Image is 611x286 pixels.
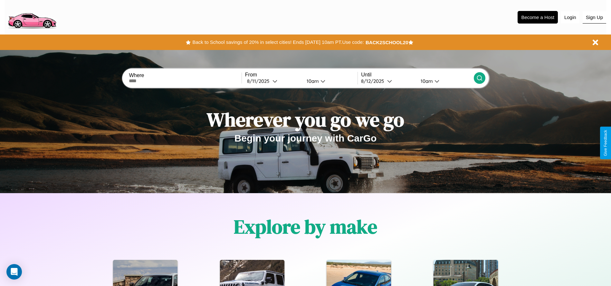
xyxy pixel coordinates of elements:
div: 8 / 12 / 2025 [361,78,387,84]
b: BACK2SCHOOL20 [366,40,408,45]
button: 8/11/2025 [245,78,301,84]
div: 8 / 11 / 2025 [247,78,272,84]
label: Until [361,72,473,78]
button: Become a Host [518,11,558,24]
button: 10am [415,78,474,84]
button: Back to School savings of 20% in select cities! Ends [DATE] 10am PT.Use code: [191,38,365,47]
img: logo [5,3,59,30]
div: Give Feedback [603,130,608,156]
div: Open Intercom Messenger [6,264,22,280]
label: Where [129,73,241,78]
button: Login [561,11,579,23]
label: From [245,72,358,78]
button: 10am [301,78,358,84]
div: 10am [417,78,434,84]
h1: Explore by make [234,213,377,240]
div: 10am [303,78,320,84]
button: Sign Up [583,11,606,24]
